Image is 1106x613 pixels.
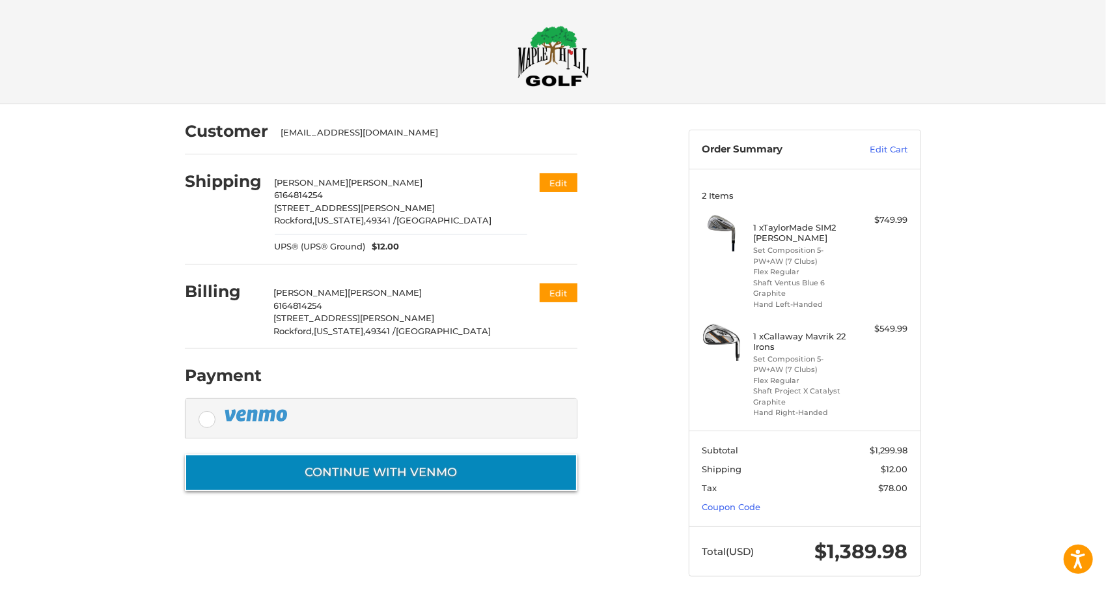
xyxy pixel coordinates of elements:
[275,190,324,200] span: 6164814254
[366,326,396,336] span: 49341 /
[185,454,577,491] button: Continue with Venmo
[348,287,422,298] span: [PERSON_NAME]
[857,322,908,335] div: $549.99
[349,177,423,188] span: [PERSON_NAME]
[540,173,577,192] button: Edit
[881,464,908,474] span: $12.00
[275,215,315,225] span: Rockford,
[754,278,853,299] li: Shaft Ventus Blue 6 Graphite
[754,245,853,266] li: Set Composition 5-PW+AW (7 Clubs)
[754,407,853,418] li: Hand Right-Handed
[754,386,853,407] li: Shaft Project X Catalyst Graphite
[870,445,908,455] span: $1,299.98
[754,266,853,278] li: Flex Regular
[185,365,262,386] h2: Payment
[281,126,565,139] div: [EMAIL_ADDRESS][DOMAIN_NAME]
[224,407,290,423] img: PayPal icon
[518,25,589,87] img: Maple Hill Golf
[754,331,853,352] h4: 1 x Callaway Mavrik 22 Irons
[185,121,268,141] h2: Customer
[702,190,908,201] h3: 2 Items
[274,326,314,336] span: Rockford,
[274,287,348,298] span: [PERSON_NAME]
[702,143,842,156] h3: Order Summary
[702,545,754,558] span: Total (USD)
[842,143,908,156] a: Edit Cart
[274,300,323,311] span: 6164814254
[815,539,908,563] span: $1,389.98
[702,502,761,512] a: Coupon Code
[754,222,853,244] h4: 1 x TaylorMade SIM2 [PERSON_NAME]
[185,281,261,302] h2: Billing
[754,375,853,386] li: Flex Regular
[314,326,366,336] span: [US_STATE],
[315,215,366,225] span: [US_STATE],
[366,240,400,253] span: $12.00
[857,214,908,227] div: $749.99
[879,483,908,493] span: $78.00
[274,313,435,323] span: [STREET_ADDRESS][PERSON_NAME]
[396,326,491,336] span: [GEOGRAPHIC_DATA]
[185,171,262,192] h2: Shipping
[366,215,397,225] span: 49341 /
[275,203,435,213] span: [STREET_ADDRESS][PERSON_NAME]
[540,283,577,302] button: Edit
[702,483,717,493] span: Tax
[702,445,739,455] span: Subtotal
[754,354,853,375] li: Set Composition 5-PW+AW (7 Clubs)
[275,177,349,188] span: [PERSON_NAME]
[397,215,492,225] span: [GEOGRAPHIC_DATA]
[275,240,366,253] span: UPS® (UPS® Ground)
[702,464,742,474] span: Shipping
[754,299,853,310] li: Hand Left-Handed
